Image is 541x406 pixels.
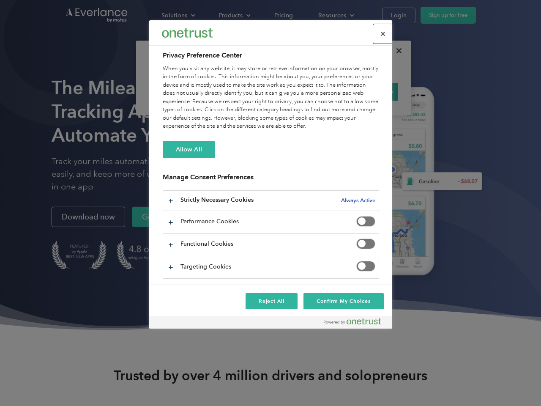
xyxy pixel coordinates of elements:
[324,318,381,325] img: Powered by OneTrust Opens in a new Tab
[163,141,215,158] button: Allow All
[374,25,392,43] button: Close
[149,20,392,329] div: Privacy Preference Center
[149,20,392,329] div: Preference center
[246,293,298,309] button: Reject All
[163,50,379,60] h2: Privacy Preference Center
[162,28,213,37] img: Everlance
[163,173,379,186] h3: Manage Consent Preferences
[163,65,379,131] div: When you visit any website, it may store or retrieve information on your browser, mostly in the f...
[303,293,383,309] button: Confirm My Choices
[324,318,388,329] a: Powered by OneTrust Opens in a new Tab
[162,25,213,41] div: Everlance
